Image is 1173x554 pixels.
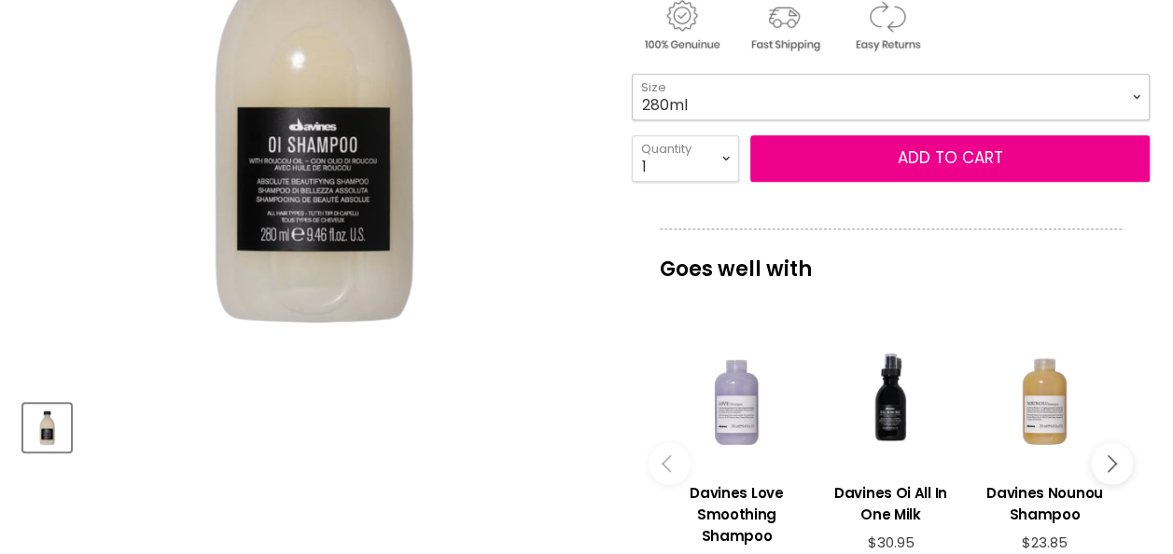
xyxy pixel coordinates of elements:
h3: Davines Nounou Shampoo [977,482,1112,525]
span: $30.95 [867,533,914,552]
button: Add to cart [750,135,1150,182]
button: Davines Oi Shampoo [23,404,71,451]
img: Davines Oi Shampoo [25,406,69,450]
div: Product thumbnails [21,398,607,451]
a: View product:Davines Nounou Shampoo [977,468,1112,534]
h3: Davines Oi All In One Milk [823,482,958,525]
span: $23.85 [1022,533,1068,552]
select: Quantity [632,135,739,182]
a: View product:Davines Oi All In One Milk [823,468,958,534]
h3: Davines Love Smoothing Shampoo [669,482,804,547]
p: Goes well with [660,229,1122,290]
